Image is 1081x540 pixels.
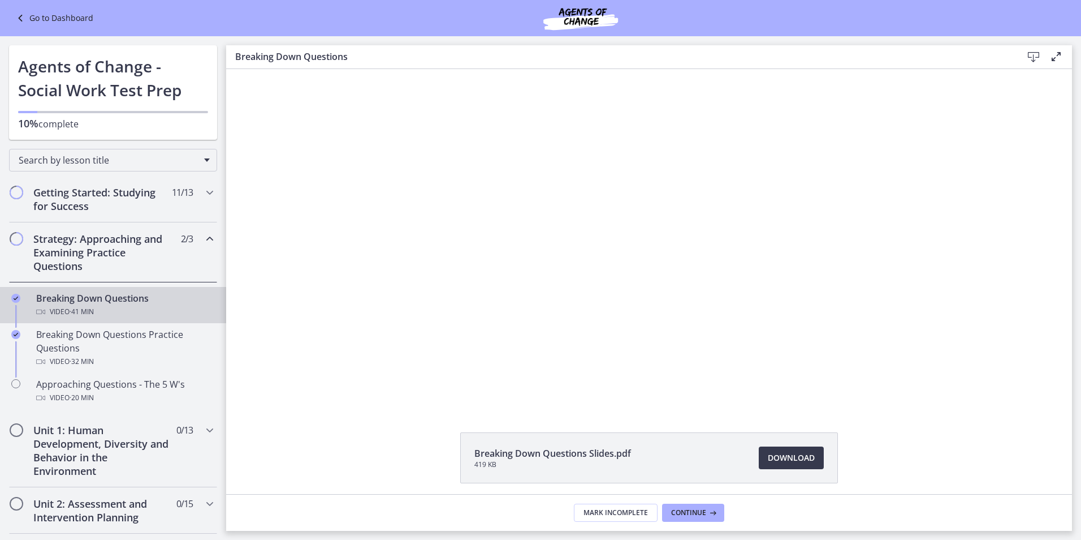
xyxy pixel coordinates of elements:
[9,149,217,172] div: Search by lesson title
[36,391,213,405] div: Video
[181,232,193,246] span: 2 / 3
[18,117,208,131] p: complete
[36,328,213,368] div: Breaking Down Questions Practice Questions
[662,504,724,522] button: Continue
[768,451,815,465] span: Download
[474,460,631,469] span: 419 KB
[33,423,171,478] h2: Unit 1: Human Development, Diversity and Behavior in the Environment
[226,69,1072,406] iframe: Video Lesson
[235,50,1004,63] h3: Breaking Down Questions
[574,504,658,522] button: Mark Incomplete
[36,305,213,319] div: Video
[70,305,94,319] span: · 41 min
[36,355,213,368] div: Video
[33,497,171,524] h2: Unit 2: Assessment and Intervention Planning
[33,232,171,273] h2: Strategy: Approaching and Examining Practice Questions
[18,117,38,130] span: 10%
[18,54,208,102] h1: Agents of Change - Social Work Test Prep
[583,508,648,517] span: Mark Incomplete
[176,497,193,511] span: 0 / 15
[474,447,631,460] span: Breaking Down Questions Slides.pdf
[70,391,94,405] span: · 20 min
[19,154,198,166] span: Search by lesson title
[11,294,20,303] i: Completed
[70,355,94,368] span: · 32 min
[172,186,193,199] span: 11 / 13
[14,11,93,25] a: Go to Dashboard
[671,508,706,517] span: Continue
[513,5,648,32] img: Agents of Change
[36,292,213,319] div: Breaking Down Questions
[176,423,193,437] span: 0 / 13
[759,447,824,469] a: Download
[33,186,171,213] h2: Getting Started: Studying for Success
[36,378,213,405] div: Approaching Questions - The 5 W's
[11,330,20,339] i: Completed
